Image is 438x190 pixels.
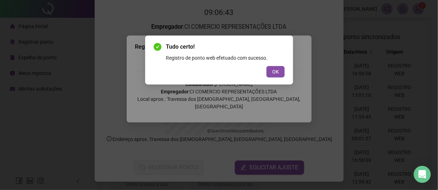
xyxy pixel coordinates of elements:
[154,43,162,51] span: check-circle
[166,54,285,62] div: Registro de ponto web efetuado com sucesso.
[414,166,431,183] div: Open Intercom Messenger
[272,68,279,76] span: OK
[166,43,285,51] span: Tudo certo!
[267,66,285,77] button: OK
